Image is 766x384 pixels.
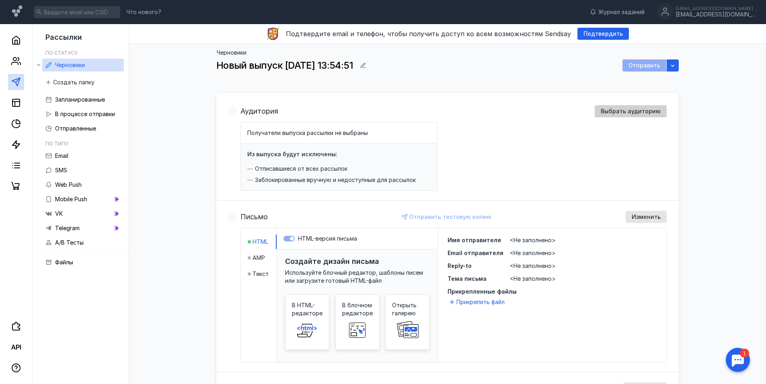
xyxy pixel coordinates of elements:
span: Выбрать аудиторию [601,108,661,115]
span: В HTML-редакторе [292,301,322,317]
span: Telegram [55,225,80,231]
span: Тема письма [448,275,487,282]
a: VK [42,207,124,220]
span: Заблокированные вручную и недоступные для рассылок [255,176,416,184]
span: HTML-версия письма [298,235,357,242]
span: Подтвердите email и телефон, чтобы получить доступ ко всем возможностям Sendsay [286,30,571,38]
span: Создать папку [53,79,94,86]
a: Запланированные [42,93,124,106]
span: VK [55,210,63,217]
span: Mobile Push [55,196,87,202]
span: Email [55,152,68,159]
input: Введите email или CSID [34,6,120,18]
h5: По типу [45,141,68,147]
h4: Письмо [240,213,268,221]
span: Web Push [55,181,82,188]
span: <Не заполнено> [510,262,556,269]
div: 1 [18,5,27,14]
span: Изменить [632,214,661,221]
div: [EMAIL_ADDRESS][DOMAIN_NAME] [676,11,756,18]
span: A/B Тесты [55,239,84,246]
h5: По статусу [45,50,78,56]
div: [EMAIL_ADDRESS][DOMAIN_NAME] [676,6,756,11]
button: Изменить [626,211,667,223]
span: Отписавшиеся от всех рассылок [255,165,347,173]
a: Черновики [217,49,246,56]
a: A/B Тесты [42,236,124,249]
span: SMS [55,167,67,174]
span: Подтвердить [583,31,623,37]
button: Подтвердить [577,28,629,40]
span: HTML [253,238,268,246]
span: Имя отправителя [448,237,501,243]
span: Открыть галерею [392,301,423,317]
span: Получатели выпуска рассылки не выбраны [247,129,368,136]
span: <Не заполнено> [510,275,556,282]
h3: Создайте дизайн письма [285,257,379,266]
span: Запланированные [55,96,105,103]
button: Создать папку [42,76,99,88]
span: Что нового? [126,9,161,15]
a: SMS [42,164,124,177]
span: Отправленные [55,125,96,132]
span: Рассылки [45,33,82,41]
a: Email [42,149,124,162]
a: Отправленные [42,122,124,135]
span: Черновики [55,61,85,68]
span: Файлы [55,259,73,266]
a: Telegram [42,222,124,235]
button: Выбрать аудиторию [595,105,667,117]
a: Файлы [42,256,124,269]
span: Новый выпуск [DATE] 13:54:51 [216,59,353,71]
span: <Не заполнено> [510,237,556,243]
span: Email отправителя [448,249,503,256]
a: Mobile Push [42,193,124,206]
a: Web Push [42,178,124,191]
span: Используйте блочный редактор, шаблоны писем или загрузите готовый HTML-файл [285,269,423,284]
span: Журнал заданий [598,8,645,16]
span: В процессе отправки [55,110,115,117]
span: Прикрепленные файлы [448,288,657,296]
span: Текст [253,270,269,278]
h4: Аудитория [240,107,278,115]
button: Прикрепить файл [448,297,508,307]
span: <Не заполнено> [510,249,556,256]
span: В блочном редакторе [342,301,373,317]
a: Журнал заданий [586,8,649,16]
span: Reply-to [448,262,472,269]
h4: Из выпуска будут исключены: [247,151,337,157]
a: В процессе отправки [42,108,124,121]
span: Прикрепить файл [456,298,505,306]
a: Черновики [42,59,124,71]
a: Что нового? [122,9,165,15]
span: AMP [253,254,265,262]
